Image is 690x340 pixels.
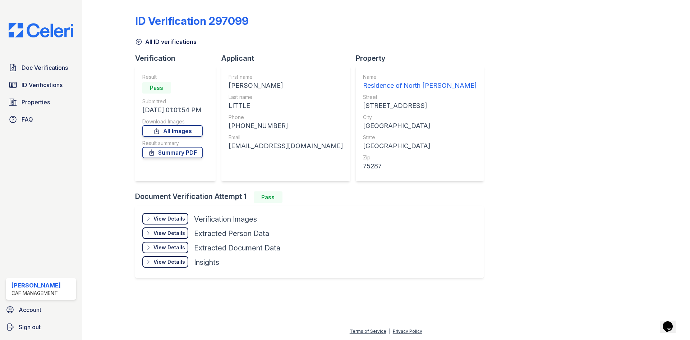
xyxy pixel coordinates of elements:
div: | [389,328,390,334]
a: ID Verifications [6,78,76,92]
div: Verification Images [194,214,257,224]
a: Name Residence of North [PERSON_NAME] [363,73,477,91]
div: ID Verification 297099 [135,14,249,27]
div: [EMAIL_ADDRESS][DOMAIN_NAME] [229,141,343,151]
a: Account [3,303,79,317]
div: 75287 [363,161,477,171]
div: Document Verification Attempt 1 [135,191,489,203]
a: Properties [6,95,76,109]
img: CE_Logo_Blue-a8612792a0a2168367f1c8372b55b34899dd931a85d93a1a3d3e32e68fde9ad4.png [3,23,79,37]
a: FAQ [6,112,76,127]
span: Account [19,305,41,314]
a: All Images [142,125,203,137]
div: [DATE] 01:01:54 PM [142,105,203,115]
div: Property [356,53,489,63]
div: Verification [135,53,221,63]
div: [STREET_ADDRESS] [363,101,477,111]
div: View Details [153,215,185,222]
div: Applicant [221,53,356,63]
span: ID Verifications [22,81,63,89]
span: FAQ [22,115,33,124]
div: Download Images [142,118,203,125]
div: Pass [254,191,282,203]
div: Result [142,73,203,81]
a: Doc Verifications [6,60,76,75]
div: [GEOGRAPHIC_DATA] [363,121,477,131]
div: [GEOGRAPHIC_DATA] [363,141,477,151]
div: LITTLE [229,101,343,111]
div: View Details [153,230,185,237]
div: View Details [153,258,185,266]
iframe: chat widget [660,311,683,333]
div: Name [363,73,477,81]
div: Email [229,134,343,141]
div: View Details [153,244,185,251]
span: Sign out [19,323,41,331]
div: CAF Management [11,290,61,297]
div: Pass [142,82,171,94]
div: [PERSON_NAME] [11,281,61,290]
div: [PERSON_NAME] [229,81,343,91]
div: [PHONE_NUMBER] [229,121,343,131]
div: Extracted Document Data [194,243,280,253]
div: Extracted Person Data [194,228,269,239]
span: Doc Verifications [22,63,68,72]
a: Summary PDF [142,147,203,158]
div: Insights [194,257,219,267]
div: Submitted [142,98,203,105]
div: Result summary [142,140,203,147]
a: Sign out [3,320,79,334]
span: Properties [22,98,50,106]
div: Residence of North [PERSON_NAME] [363,81,477,91]
div: City [363,114,477,121]
a: Terms of Service [350,328,386,334]
a: All ID verifications [135,37,197,46]
div: First name [229,73,343,81]
div: Zip [363,154,477,161]
div: Last name [229,94,343,101]
div: Street [363,94,477,101]
div: Phone [229,114,343,121]
a: Privacy Policy [393,328,422,334]
div: State [363,134,477,141]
